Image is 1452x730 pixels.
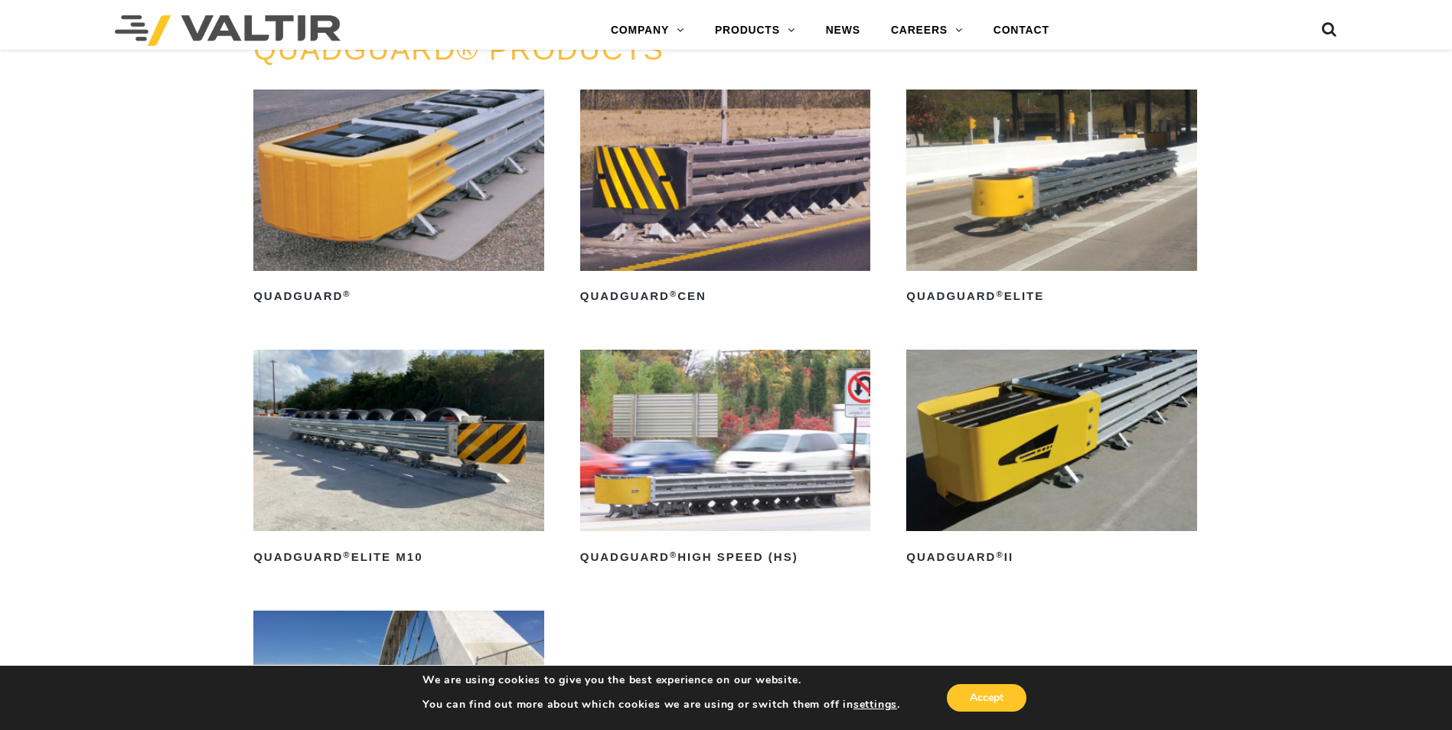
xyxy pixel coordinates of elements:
img: Valtir [115,15,341,46]
a: QuadGuard®High Speed (HS) [580,350,871,569]
h2: QuadGuard [253,285,544,309]
a: COMPANY [595,15,700,46]
sup: ® [670,289,677,298]
p: You can find out more about which cookies we are using or switch them off in . [423,698,900,712]
sup: ® [996,550,1003,559]
a: QuadGuard®II [906,350,1197,569]
a: QuadGuard®CEN [580,90,871,309]
a: PRODUCTS [700,15,811,46]
h2: QuadGuard II [906,545,1197,569]
a: CONTACT [978,15,1065,46]
sup: ® [670,550,677,559]
button: settings [853,698,897,712]
button: Accept [947,684,1026,712]
a: NEWS [811,15,876,46]
a: QuadGuard®Elite M10 [253,350,544,569]
h2: QuadGuard High Speed (HS) [580,545,871,569]
h2: QuadGuard Elite M10 [253,545,544,569]
h2: QuadGuard Elite [906,285,1197,309]
a: QuadGuard® [253,90,544,309]
sup: ® [996,289,1003,298]
sup: ® [343,550,351,559]
a: QuadGuard®Elite [906,90,1197,309]
h2: QuadGuard CEN [580,285,871,309]
p: We are using cookies to give you the best experience on our website. [423,673,900,687]
a: CAREERS [876,15,978,46]
a: QUADGUARD® PRODUCTS [253,34,664,66]
sup: ® [343,289,351,298]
